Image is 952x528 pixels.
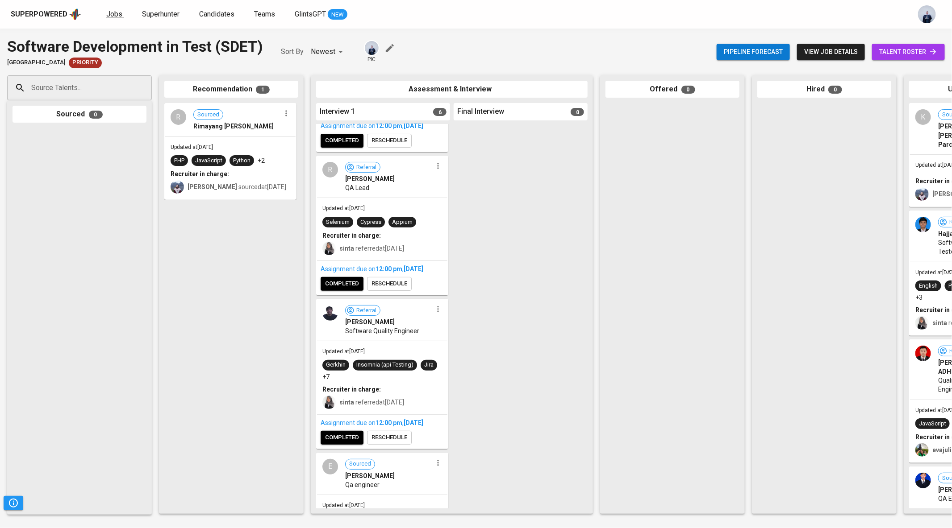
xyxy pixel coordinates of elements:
[326,361,346,369] div: Gerkhin
[392,218,413,227] div: Appium
[797,44,865,60] button: view job details
[345,183,369,192] span: QA Lead
[321,264,444,273] div: Assignment due on ,
[828,86,842,94] span: 0
[376,265,402,272] span: 12:00 PM
[256,86,270,94] span: 1
[915,187,929,201] img: christine.raharja@glints.com
[322,348,365,355] span: Updated at [DATE]
[367,277,412,291] button: reschedule
[322,372,330,381] p: +7
[367,431,412,445] button: reschedule
[365,41,379,55] img: annisa@glints.com
[919,282,938,290] div: English
[915,109,931,125] div: K
[571,108,584,116] span: 0
[367,134,412,148] button: reschedule
[339,245,354,252] b: sinta
[345,174,395,183] span: [PERSON_NAME]
[326,218,350,227] div: Selenium
[717,44,790,60] button: Pipeline forecast
[915,316,929,330] img: sinta.windasari@glints.com
[311,46,335,57] p: Newest
[188,183,286,190] span: sourced at [DATE]
[13,106,146,123] div: Sourced
[356,361,413,369] div: Insomnia (api Testing)
[433,108,447,116] span: 6
[233,157,251,165] div: Python
[321,277,363,291] button: completed
[345,326,419,335] span: Software Quality Engineer
[372,433,407,443] span: reschedule
[171,144,213,150] span: Updated at [DATE]
[316,81,588,98] div: Assessment & Interview
[322,459,338,474] div: E
[106,10,122,18] span: Jobs
[339,399,354,406] b: sinta
[757,81,891,98] div: Hired
[142,10,180,18] span: Superhunter
[457,107,504,117] span: Final Interview
[69,58,102,68] div: New Job received from Demand Team
[188,183,237,190] b: [PERSON_NAME]
[311,44,346,60] div: Newest
[322,502,365,508] span: Updated at [DATE]
[322,396,336,409] img: sinta.windasari@glints.com
[724,46,783,58] span: Pipeline forecast
[322,162,338,177] div: R
[376,419,402,426] span: 12:00 PM
[879,46,938,58] span: talent roster
[258,156,265,165] p: +2
[89,111,103,119] span: 0
[364,40,380,63] div: pic
[372,279,407,289] span: reschedule
[106,9,124,20] a: Jobs
[605,81,739,98] div: Offered
[404,122,423,129] span: [DATE]
[254,9,277,20] a: Teams
[372,136,407,146] span: reschedule
[325,136,359,146] span: completed
[918,5,936,23] img: annisa@glints.com
[346,460,375,468] span: Sourced
[322,386,381,393] b: Recruiter in charge:
[339,245,404,252] span: referred at [DATE]
[322,305,338,321] img: 182caeec0c30613f296011e34e2932cd.jpg
[193,122,274,131] span: Rimayang [PERSON_NAME]
[404,265,423,272] span: [DATE]
[345,318,395,326] span: [PERSON_NAME]
[295,10,326,18] span: GlintsGPT
[254,10,275,18] span: Teams
[353,163,380,172] span: Referral
[171,180,184,194] img: christine.raharja@glints.com
[872,44,945,60] a: talent roster
[316,299,448,449] div: Referral[PERSON_NAME]Software Quality EngineerUpdated at[DATE]GerkhinInsomnia (api Testing)Jira+7...
[321,134,363,148] button: completed
[915,293,923,302] p: +3
[915,473,931,488] img: 0d52411bed2f011367af863d36c8a44c.jpg
[194,111,223,119] span: Sourced
[919,420,946,428] div: JavaScript
[681,86,695,94] span: 0
[325,433,359,443] span: completed
[147,87,149,89] button: Open
[142,9,181,20] a: Superhunter
[199,9,236,20] a: Candidates
[353,306,380,315] span: Referral
[376,122,402,129] span: 12:00 PM
[199,10,234,18] span: Candidates
[195,157,222,165] div: JavaScript
[345,480,380,489] span: Qa engineer
[321,418,444,427] div: Assignment due on ,
[316,156,448,295] div: RReferral[PERSON_NAME]QA LeadUpdated at[DATE]SeleniumCypressAppiumRecruiter in charge:sinta refer...
[915,346,931,361] img: e11df6c60936a17d91a17d047aae250a.jpg
[322,205,365,211] span: Updated at [DATE]
[915,443,929,457] img: eva@glints.com
[932,319,947,326] b: sinta
[295,9,347,20] a: GlintsGPT NEW
[325,279,359,289] span: completed
[7,36,263,58] div: Software Development in Test (SDET)
[164,81,298,98] div: Recommendation
[360,218,381,227] div: Cypress
[11,8,81,21] a: Superpoweredapp logo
